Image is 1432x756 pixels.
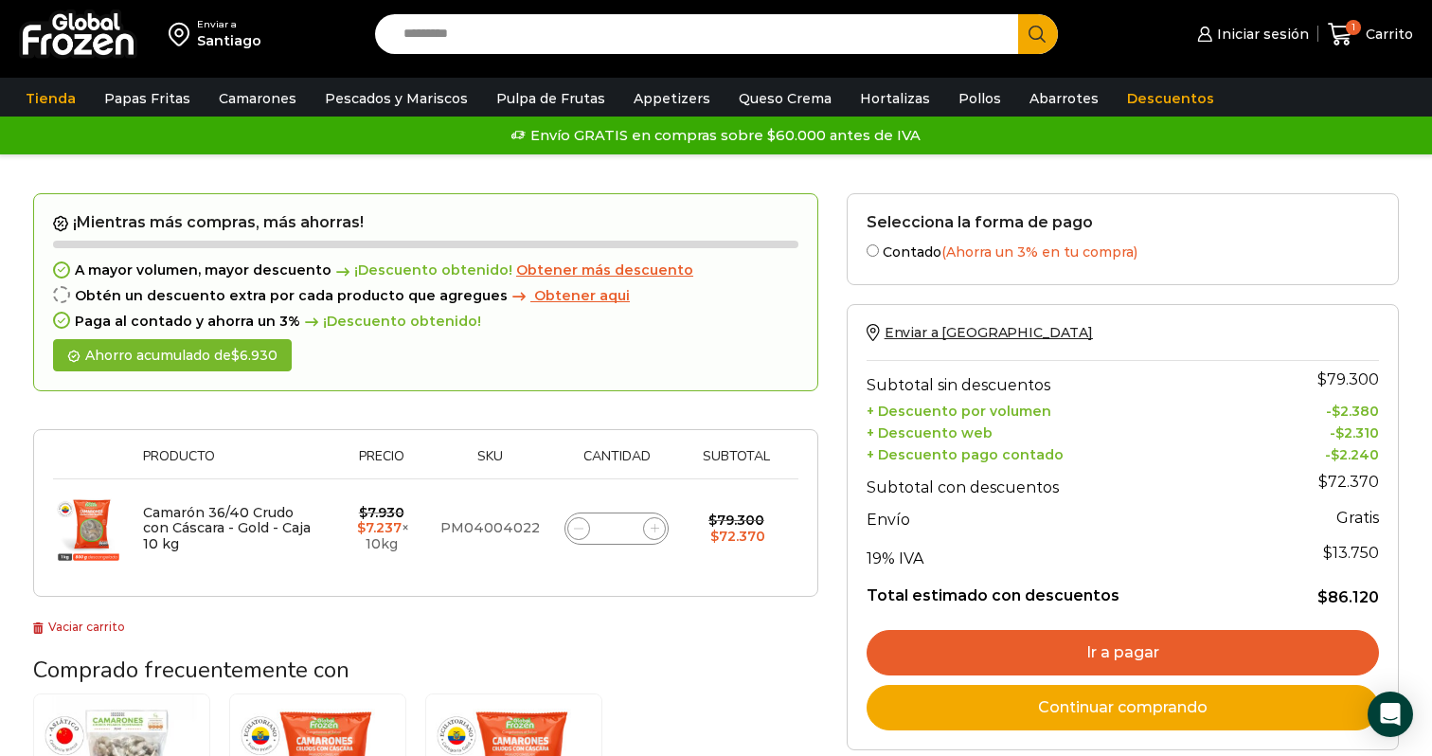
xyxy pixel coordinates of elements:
span: $ [710,528,719,545]
bdi: 2.240 [1331,446,1379,463]
a: Pulpa de Frutas [487,81,615,117]
span: Obtener aqui [534,287,630,304]
bdi: 86.120 [1317,588,1379,606]
a: Tienda [16,81,85,117]
span: Iniciar sesión [1212,25,1309,44]
td: PM04004022 [431,479,549,578]
span: $ [1335,424,1344,441]
th: + Descuento pago contado [867,441,1266,463]
a: Vaciar carrito [33,620,125,634]
a: Ir a pagar [867,630,1379,675]
div: Paga al contado y ahorra un 3% [53,314,798,330]
td: - [1265,399,1379,421]
a: Papas Fritas [95,81,200,117]
a: Descuentos [1118,81,1224,117]
span: $ [1323,544,1333,562]
input: Contado(Ahorra un 3% en tu compra) [867,244,879,257]
span: (Ahorra un 3% en tu compra) [941,243,1137,261]
a: Pollos [949,81,1011,117]
span: ¡Descuento obtenido! [331,262,512,279]
bdi: 6.930 [231,347,277,364]
th: Envío [867,501,1266,534]
th: + Descuento por volumen [867,399,1266,421]
span: $ [231,347,240,364]
a: Hortalizas [850,81,940,117]
bdi: 2.310 [1335,424,1379,441]
span: 13.750 [1323,544,1379,562]
th: Total estimado con descuentos [867,572,1266,608]
div: Obtén un descuento extra por cada producto que agregues [53,288,798,304]
a: Camarones [209,81,306,117]
div: Ahorro acumulado de [53,339,292,372]
td: × 10kg [331,479,431,578]
button: Search button [1018,14,1058,54]
a: 1 Carrito [1328,12,1413,57]
span: $ [359,504,367,521]
th: Subtotal sin descuentos [867,361,1266,399]
span: $ [1332,403,1340,420]
span: $ [708,512,717,529]
a: Appetizers [624,81,720,117]
div: A mayor volumen, mayor descuento [53,262,798,279]
bdi: 7.237 [357,519,402,536]
a: Camarón 36/40 Crudo con Cáscara - Gold - Caja 10 kg [143,504,311,553]
span: $ [1331,446,1339,463]
span: Comprado frecuentemente con [33,655,349,685]
a: Obtener más descuento [516,262,693,279]
th: Subtotal con descuentos [867,463,1266,501]
bdi: 79.300 [708,512,764,529]
span: 1 [1346,20,1361,35]
a: Obtener aqui [508,288,630,304]
th: Sku [431,449,549,478]
span: $ [357,519,366,536]
bdi: 72.370 [710,528,765,545]
td: - [1265,441,1379,463]
th: Cantidad [549,449,684,478]
input: Product quantity [603,515,630,542]
td: - [1265,420,1379,441]
span: Carrito [1361,25,1413,44]
bdi: 79.300 [1317,370,1379,388]
img: address-field-icon.svg [169,18,197,50]
div: Santiago [197,31,261,50]
div: Enviar a [197,18,261,31]
span: $ [1317,370,1327,388]
th: Precio [331,449,431,478]
span: Enviar a [GEOGRAPHIC_DATA] [885,324,1093,341]
span: $ [1317,588,1328,606]
th: + Descuento web [867,420,1266,441]
a: Queso Crema [729,81,841,117]
bdi: 7.930 [359,504,404,521]
h2: Selecciona la forma de pago [867,213,1379,231]
th: Producto [134,449,331,478]
a: Pescados y Mariscos [315,81,477,117]
span: Obtener más descuento [516,261,693,279]
span: ¡Descuento obtenido! [300,314,481,330]
bdi: 72.370 [1318,473,1379,491]
a: Iniciar sesión [1192,15,1308,53]
h2: ¡Mientras más compras, más ahorras! [53,213,798,232]
th: 19% IVA [867,534,1266,572]
th: Subtotal [684,449,789,478]
strong: Gratis [1336,509,1379,527]
div: Open Intercom Messenger [1368,692,1413,737]
span: $ [1318,473,1328,491]
label: Contado [867,241,1379,261]
a: Continuar comprando [867,685,1379,730]
bdi: 2.380 [1332,403,1379,420]
a: Enviar a [GEOGRAPHIC_DATA] [867,324,1093,341]
a: Abarrotes [1020,81,1108,117]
